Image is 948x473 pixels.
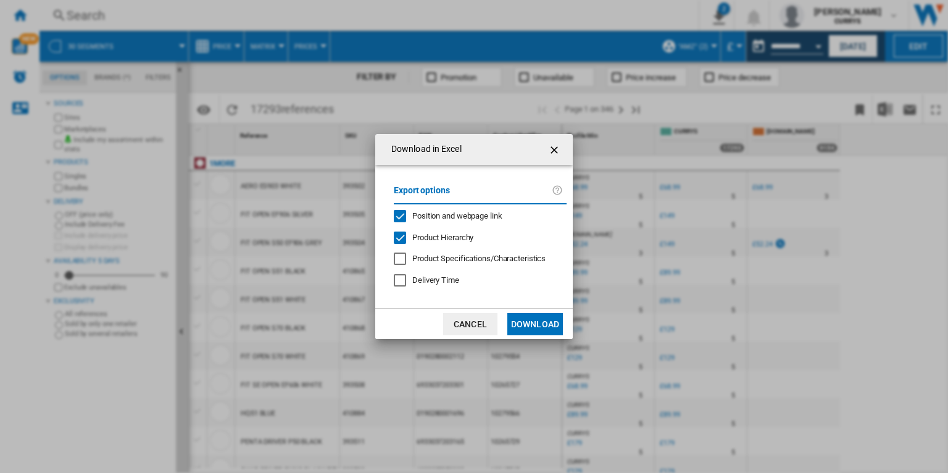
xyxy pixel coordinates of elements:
md-dialog: Download in ... [375,134,573,340]
span: Product Specifications/Characteristics [412,254,546,263]
ng-md-icon: getI18NText('BUTTONS.CLOSE_DIALOG') [548,143,563,157]
md-checkbox: Product Hierarchy [394,232,557,243]
div: Only applies to Category View [412,253,546,264]
md-checkbox: Position and webpage link [394,211,557,222]
span: Product Hierarchy [412,233,473,242]
span: Position and webpage link [412,211,502,220]
md-checkbox: Delivery Time [394,275,567,287]
button: Download [507,313,563,335]
label: Export options [394,183,552,206]
button: Cancel [443,313,497,335]
h4: Download in Excel [385,143,462,156]
button: getI18NText('BUTTONS.CLOSE_DIALOG') [543,137,568,162]
span: Delivery Time [412,275,459,285]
